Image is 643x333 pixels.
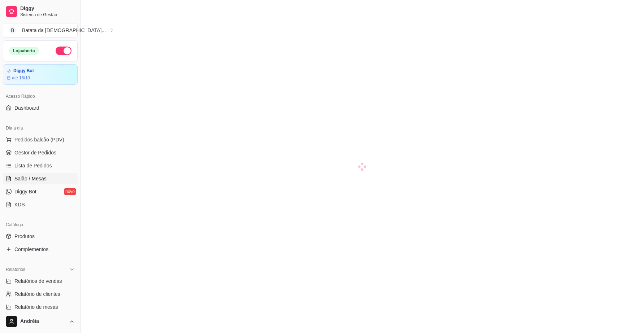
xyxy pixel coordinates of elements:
a: Complementos [3,244,78,255]
span: Diggy [20,5,75,12]
span: Diggy Bot [14,188,36,195]
a: KDS [3,199,78,210]
span: B [9,27,16,34]
span: Relatórios [6,267,25,272]
div: Acesso Rápido [3,91,78,102]
a: Diggy Botaté 16/10 [3,64,78,85]
a: Relatórios de vendas [3,275,78,287]
span: Dashboard [14,104,39,111]
article: até 16/10 [12,75,30,81]
a: Relatório de mesas [3,301,78,313]
a: Lista de Pedidos [3,160,78,171]
a: Diggy Botnovo [3,186,78,197]
span: KDS [14,201,25,208]
article: Diggy Bot [13,68,34,74]
span: Pedidos balcão (PDV) [14,136,64,143]
a: DiggySistema de Gestão [3,3,78,20]
span: Relatórios de vendas [14,277,62,285]
span: Andréia [20,318,66,325]
button: Andréia [3,313,78,330]
a: Dashboard [3,102,78,114]
span: Produtos [14,233,35,240]
span: Gestor de Pedidos [14,149,56,156]
a: Produtos [3,231,78,242]
span: Complementos [14,246,48,253]
a: Relatório de clientes [3,288,78,300]
button: Pedidos balcão (PDV) [3,134,78,145]
a: Salão / Mesas [3,173,78,184]
a: Gestor de Pedidos [3,147,78,158]
div: Dia a dia [3,122,78,134]
div: Loja aberta [9,47,39,55]
div: Batata da [DEMOGRAPHIC_DATA] ... [22,27,106,34]
button: Alterar Status [56,47,71,55]
span: Salão / Mesas [14,175,47,182]
button: Select a team [3,23,78,38]
span: Sistema de Gestão [20,12,75,18]
span: Relatório de mesas [14,303,58,311]
span: Relatório de clientes [14,290,60,298]
div: Catálogo [3,219,78,231]
span: Lista de Pedidos [14,162,52,169]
